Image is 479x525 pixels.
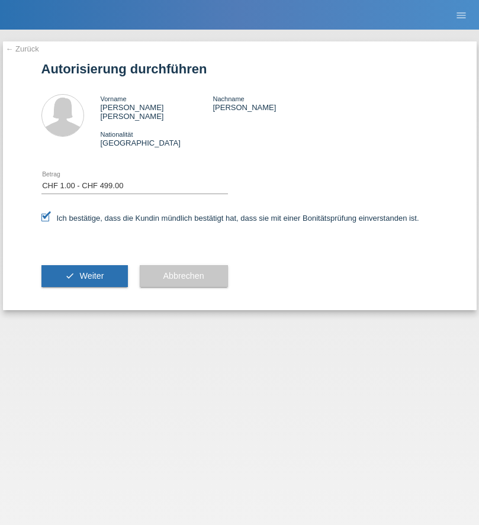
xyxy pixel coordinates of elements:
i: menu [455,9,467,21]
div: [GEOGRAPHIC_DATA] [101,130,213,147]
div: [PERSON_NAME] [PERSON_NAME] [101,94,213,121]
a: ← Zurück [6,44,39,53]
span: Weiter [79,271,104,281]
button: Abbrechen [140,265,228,288]
h1: Autorisierung durchführen [41,62,438,76]
label: Ich bestätige, dass die Kundin mündlich bestätigt hat, dass sie mit einer Bonitätsprüfung einvers... [41,214,419,223]
i: check [65,271,75,281]
button: check Weiter [41,265,128,288]
span: Nachname [213,95,244,102]
span: Vorname [101,95,127,102]
span: Abbrechen [163,271,204,281]
div: [PERSON_NAME] [213,94,325,112]
a: menu [449,11,473,18]
span: Nationalität [101,131,133,138]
